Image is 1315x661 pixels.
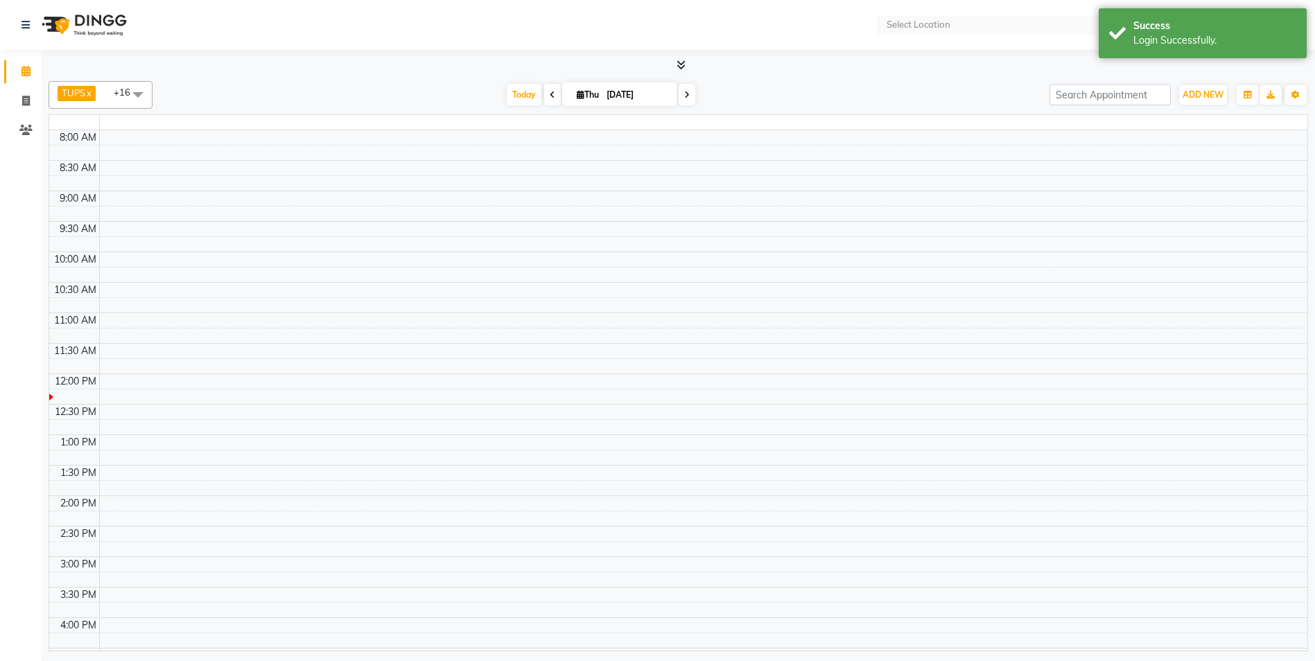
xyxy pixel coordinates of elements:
div: 1:00 PM [58,435,99,450]
input: Search Appointment [1050,84,1171,105]
span: TUPS [62,87,85,98]
span: +16 [114,87,141,98]
span: Thu [573,89,602,100]
div: 10:00 AM [51,252,99,267]
div: 11:00 AM [51,313,99,328]
div: 2:30 PM [58,527,99,541]
div: 9:00 AM [57,191,99,206]
div: 10:30 AM [51,283,99,297]
div: 9:30 AM [57,222,99,236]
img: logo [35,6,130,44]
div: 11:30 AM [51,344,99,358]
a: x [85,87,92,98]
div: Success [1133,19,1296,33]
div: 12:00 PM [52,374,99,389]
div: 2:00 PM [58,496,99,511]
div: 12:30 PM [52,405,99,419]
div: 8:30 AM [57,161,99,175]
div: Select Location [887,18,950,32]
div: 1:30 PM [58,466,99,480]
input: 2025-09-04 [602,85,672,105]
div: 8:00 AM [57,130,99,145]
div: 3:00 PM [58,557,99,572]
div: 3:30 PM [58,588,99,602]
div: Login Successfully. [1133,33,1296,48]
div: 4:00 PM [58,618,99,633]
span: Today [507,84,541,105]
